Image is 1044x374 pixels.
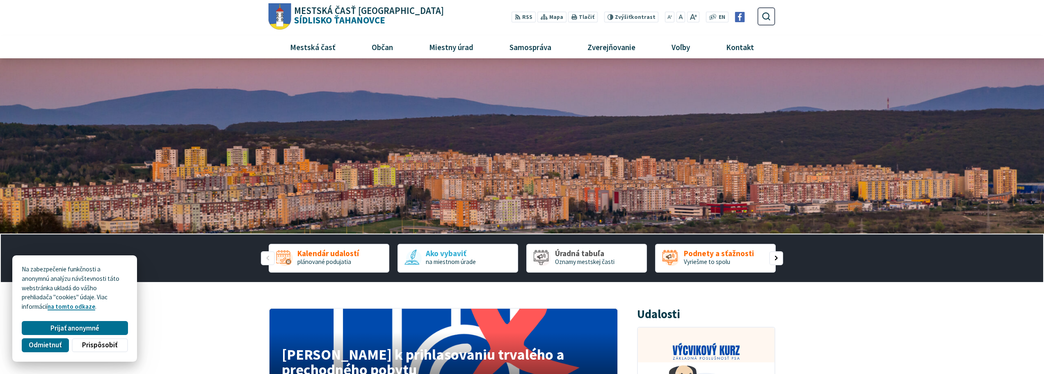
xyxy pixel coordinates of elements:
span: na miestnom úrade [426,258,476,266]
a: Mapa [537,11,567,23]
span: Prijať anonymné [50,324,99,333]
button: Prispôsobiť [72,338,128,352]
a: Občan [356,36,408,58]
span: EN [719,13,725,22]
span: Podnety a sťažnosti [684,249,754,258]
button: Odmietnuť [22,338,69,352]
span: Samospráva [506,36,554,58]
button: Zvýšiťkontrast [604,11,658,23]
img: Prejsť na Facebook stránku [735,12,745,22]
a: Logo Sídlisko Ťahanovce, prejsť na domovskú stránku. [269,3,444,30]
a: Kontakt [711,36,769,58]
a: Voľby [657,36,705,58]
a: Mestská časť [275,36,350,58]
span: Úradná tabuľa [555,249,615,258]
a: na tomto odkaze [48,303,95,310]
div: 4 / 5 [655,244,776,273]
h1: Sídlisko Ťahanovce [291,6,444,25]
span: Zverejňovanie [584,36,638,58]
span: Ako vybaviť [426,249,476,258]
button: Zväčšiť veľkosť písma [687,11,699,23]
div: Predošlý slajd [261,251,275,265]
span: Mestská časť [287,36,338,58]
span: kontrast [615,14,656,21]
span: Tlačiť [579,14,594,21]
div: 3 / 5 [526,244,647,273]
a: Samospráva [495,36,567,58]
span: Kontakt [723,36,757,58]
button: Nastaviť pôvodnú veľkosť písma [676,11,685,23]
span: Vyriešme to spolu [684,258,730,266]
button: Tlačiť [568,11,598,23]
a: Ako vybaviť na miestnom úrade [397,244,518,273]
span: Miestny úrad [426,36,476,58]
span: plánované podujatia [297,258,351,266]
a: Zverejňovanie [573,36,651,58]
span: Prispôsobiť [82,341,117,349]
span: Zvýšiť [615,14,631,21]
span: Mestská časť [GEOGRAPHIC_DATA] [294,6,444,16]
div: Nasledujúci slajd [769,251,783,265]
a: Úradná tabuľa Oznamy mestskej časti [526,244,647,273]
span: Kalendár udalostí [297,249,359,258]
p: Na zabezpečenie funkčnosti a anonymnú analýzu návštevnosti táto webstránka ukladá do vášho prehli... [22,265,128,312]
div: 1 / 5 [269,244,389,273]
div: 2 / 5 [397,244,518,273]
a: EN [717,13,728,22]
span: Mapa [549,13,563,22]
span: RSS [522,13,532,22]
a: RSS [512,11,536,23]
img: Prejsť na domovskú stránku [269,3,291,30]
a: Miestny úrad [414,36,488,58]
span: Odmietnuť [29,341,62,349]
button: Zmenšiť veľkosť písma [665,11,675,23]
span: Občan [368,36,396,58]
span: Oznamy mestskej časti [555,258,615,266]
span: Voľby [669,36,693,58]
a: Kalendár udalostí plánované podujatia [269,244,389,273]
a: Podnety a sťažnosti Vyriešme to spolu [655,244,776,273]
h3: Udalosti [637,308,680,321]
button: Prijať anonymné [22,321,128,335]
